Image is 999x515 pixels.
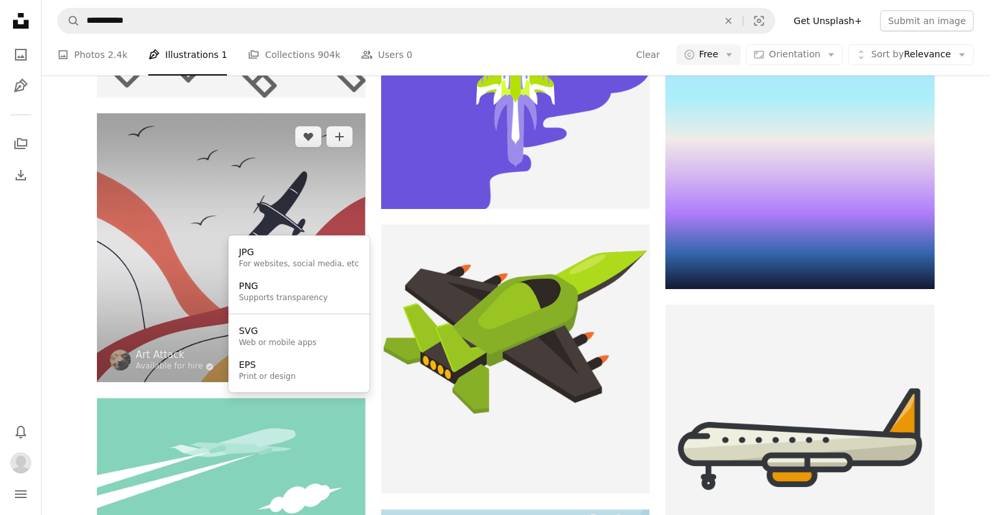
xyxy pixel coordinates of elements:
[228,236,369,393] div: Choose download format
[239,325,316,338] div: SVG
[239,371,295,382] div: Print or design
[239,259,359,270] div: For websites, social media, etc
[239,359,295,372] div: EPS
[239,280,328,293] div: PNG
[239,246,359,259] div: JPG
[239,293,328,303] div: Supports transparency
[239,338,316,348] div: Web or mobile apps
